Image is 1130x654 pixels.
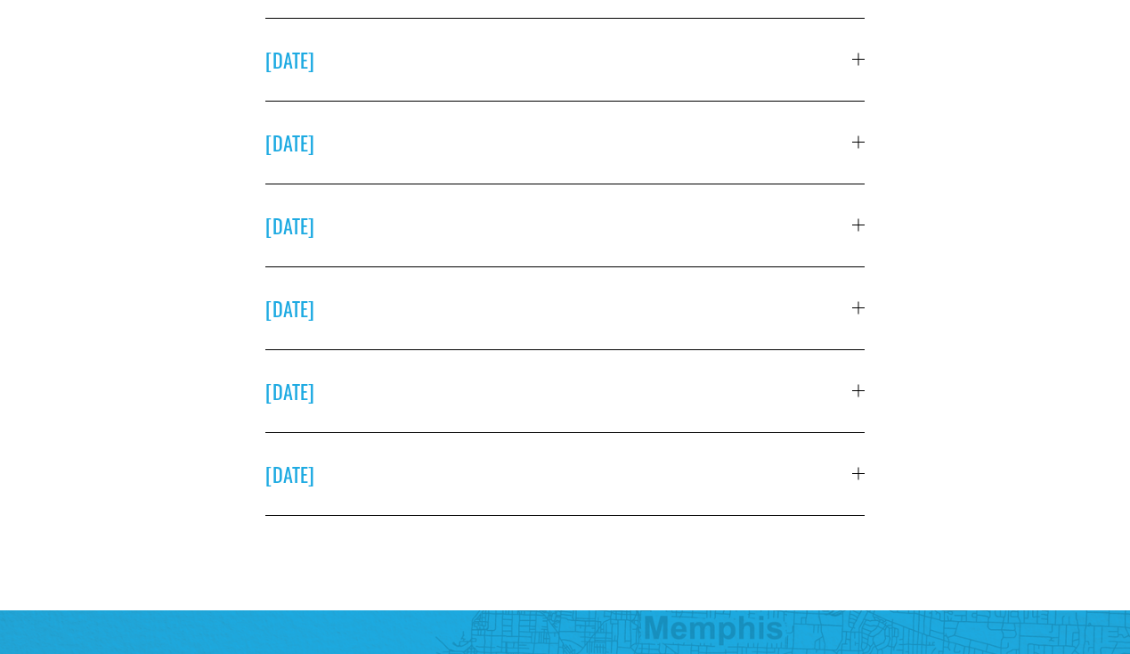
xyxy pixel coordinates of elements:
span: [DATE] [265,45,852,74]
span: [DATE] [265,377,852,405]
button: [DATE] [265,184,865,266]
button: [DATE] [265,19,865,101]
button: [DATE] [265,433,865,515]
button: [DATE] [265,267,865,349]
span: [DATE] [265,211,852,240]
span: [DATE] [265,460,852,488]
button: [DATE] [265,102,865,184]
button: [DATE] [265,350,865,432]
span: [DATE] [265,294,852,323]
span: [DATE] [265,128,852,157]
